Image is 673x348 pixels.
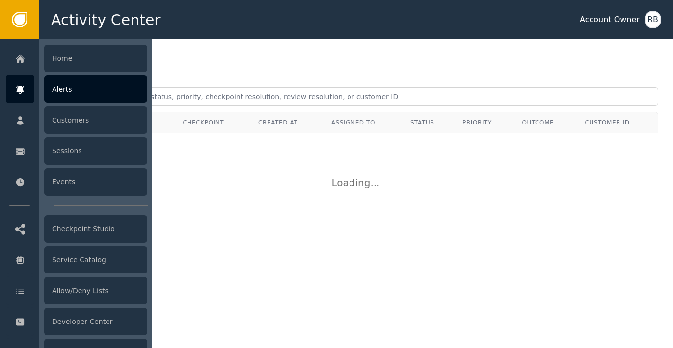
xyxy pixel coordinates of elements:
[6,137,147,165] a: Sessions
[580,14,640,25] div: Account Owner
[331,118,396,127] div: Assigned To
[522,118,570,127] div: Outcome
[44,45,147,72] div: Home
[183,118,243,127] div: Checkpoint
[44,277,147,304] div: Allow/Deny Lists
[6,106,147,134] a: Customers
[6,276,147,305] a: Allow/Deny Lists
[51,9,161,31] span: Activity Center
[332,175,381,190] div: Loading ...
[6,307,147,336] a: Developer Center
[44,168,147,196] div: Events
[410,118,448,127] div: Status
[6,168,147,196] a: Events
[44,308,147,335] div: Developer Center
[54,87,658,106] input: Search by alert ID, agent, status, priority, checkpoint resolution, review resolution, or custome...
[6,44,147,73] a: Home
[44,75,147,103] div: Alerts
[44,215,147,243] div: Checkpoint Studio
[44,106,147,134] div: Customers
[258,118,317,127] div: Created At
[585,118,650,127] div: Customer ID
[44,246,147,273] div: Service Catalog
[645,11,661,28] button: RB
[44,137,147,165] div: Sessions
[6,246,147,274] a: Service Catalog
[6,215,147,243] a: Checkpoint Studio
[6,75,147,103] a: Alerts
[462,118,507,127] div: Priority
